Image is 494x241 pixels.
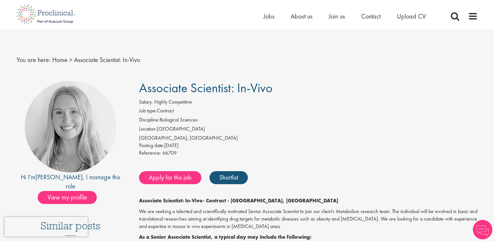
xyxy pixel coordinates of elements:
li: Contract [139,107,478,116]
span: Highly Competitive [154,98,192,105]
li: Biological Sciences [139,116,478,125]
iframe: reCAPTCHA [5,217,88,236]
a: Shortlist [209,171,248,184]
strong: As a Senior Associate Scientist, a typical day may include the following: [139,234,311,240]
label: Reference: [139,149,161,157]
a: [PERSON_NAME] [35,173,83,181]
a: Upload CV [397,12,426,20]
div: [DATE] [139,142,478,149]
p: We are seeking a talented and scientifically motivated Senior Associate Scientist to join our cli... [139,208,478,230]
img: imeage of recruiter Shannon Briggs [25,81,116,172]
span: View my profile [38,191,97,204]
img: Chatbot [473,220,492,239]
label: Location: [139,125,157,133]
a: Contact [361,12,381,20]
strong: - Contract - [GEOGRAPHIC_DATA], [GEOGRAPHIC_DATA] [203,197,338,204]
div: Hi I'm , I manage this role [17,172,125,191]
a: breadcrumb link [52,56,68,64]
div: [GEOGRAPHIC_DATA], [GEOGRAPHIC_DATA] [139,134,478,142]
li: [GEOGRAPHIC_DATA] [139,125,478,134]
span: Posting date: [139,142,164,149]
span: You are here: [17,56,51,64]
a: Jobs [263,12,274,20]
strong: Associate Scientist: In-Vivo [139,197,203,204]
a: Join us [329,12,345,20]
a: About us [291,12,312,20]
a: Apply for this job [139,171,201,184]
a: View my profile [38,192,103,201]
span: 66709 [162,149,177,156]
span: Associate Scientist: In-Vivo [139,80,272,96]
span: Associate Scientist: In-Vivo [74,56,140,64]
label: Job type: [139,107,157,115]
span: > [69,56,72,64]
label: Discipline: [139,116,159,124]
label: Salary: [139,98,153,106]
